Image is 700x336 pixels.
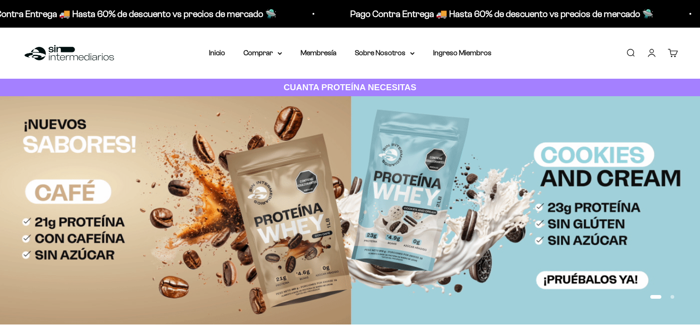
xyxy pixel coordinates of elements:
a: Inicio [209,49,225,57]
summary: Comprar [243,47,282,59]
p: Pago Contra Entrega 🚚 Hasta 60% de descuento vs precios de mercado 🛸 [350,6,654,21]
strong: CUANTA PROTEÍNA NECESITAS [283,82,417,92]
a: Membresía [301,49,336,57]
a: Ingreso Miembros [433,49,492,57]
summary: Sobre Nosotros [355,47,415,59]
